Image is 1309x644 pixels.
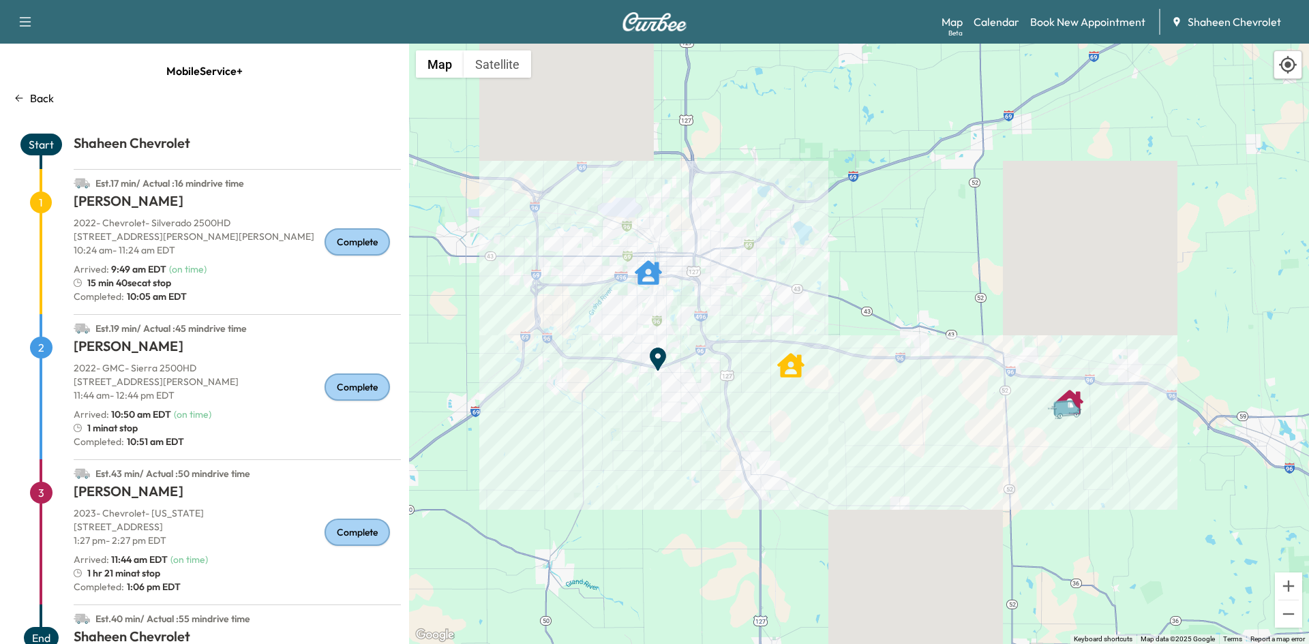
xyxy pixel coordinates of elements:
button: Keyboard shortcuts [1074,634,1132,644]
p: Arrived : [74,408,171,421]
a: Report a map error [1250,635,1305,643]
div: Recenter map [1274,50,1302,79]
p: Arrived : [74,262,166,276]
p: [STREET_ADDRESS][PERSON_NAME][PERSON_NAME] [74,230,401,243]
p: [STREET_ADDRESS][PERSON_NAME] [74,375,401,388]
p: 2022 - GMC - Sierra 2500HD [74,361,401,375]
p: Completed: [74,435,401,448]
span: ( on time ) [169,263,207,275]
p: 1:27 pm - 2:27 pm EDT [74,534,401,547]
div: Beta [948,28,963,38]
span: Map data ©2025 Google [1141,635,1215,643]
div: Complete [325,373,390,401]
span: 2 [30,337,52,358]
gmp-advanced-marker: JEFF ROUSE [777,345,804,372]
img: Google [412,626,457,644]
a: Open this area in Google Maps (opens a new window) [412,626,457,644]
span: 3 [30,482,52,504]
a: Calendar [974,14,1019,30]
p: Back [30,90,54,106]
img: Curbee Logo [622,12,687,31]
span: 1 [30,191,52,213]
button: Show street map [416,50,464,78]
gmp-advanced-marker: LIZ GITNER [635,252,662,279]
span: 1:06 pm EDT [124,580,181,594]
h1: [PERSON_NAME] [74,482,401,506]
span: ( on time ) [170,553,208,566]
a: Terms (opens in new tab) [1223,635,1242,643]
gmp-advanced-marker: End Point [644,339,672,366]
span: 10:50 am EDT [111,408,171,420]
p: 10:24 am - 11:24 am EDT [74,243,401,257]
h1: [PERSON_NAME] [74,191,401,216]
div: Complete [325,519,390,546]
button: Show satellite imagery [464,50,531,78]
span: MobileService+ [166,57,243,85]
span: 15 min 40sec at stop [87,276,171,290]
span: Est. 17 min / Actual : 16 min drive time [95,177,244,189]
span: 9:49 am EDT [111,263,166,275]
span: 1 hr 21 min at stop [87,566,160,580]
span: Est. 40 min / Actual : 55 min drive time [95,613,250,625]
gmp-advanced-marker: Van [1047,385,1094,409]
p: Completed: [74,580,401,594]
span: 1 min at stop [87,421,138,435]
span: Start [20,134,62,155]
a: Book New Appointment [1030,14,1145,30]
span: ( on time ) [174,408,211,420]
p: 2022 - Chevrolet - Silverado 2500HD [74,216,401,230]
span: 10:05 am EDT [124,290,187,303]
a: MapBeta [942,14,963,30]
h1: Shaheen Chevrolet [74,134,401,158]
gmp-advanced-marker: MARK ELLIS [1056,382,1083,409]
p: 2023 - Chevrolet - [US_STATE] [74,506,401,520]
button: Zoom in [1275,572,1302,600]
span: 10:51 am EDT [124,435,184,448]
p: [STREET_ADDRESS] [74,520,401,534]
span: 11:44 am EDT [111,553,168,566]
span: Est. 19 min / Actual : 45 min drive time [95,322,247,335]
span: Shaheen Chevrolet [1188,14,1281,30]
div: Complete [325,228,390,256]
button: Zoom out [1275,600,1302,628]
p: Completed: [74,290,401,303]
p: Arrived : [74,553,168,566]
p: 11:44 am - 12:44 pm EDT [74,388,401,402]
span: Est. 43 min / Actual : 50 min drive time [95,467,250,480]
h1: [PERSON_NAME] [74,337,401,361]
